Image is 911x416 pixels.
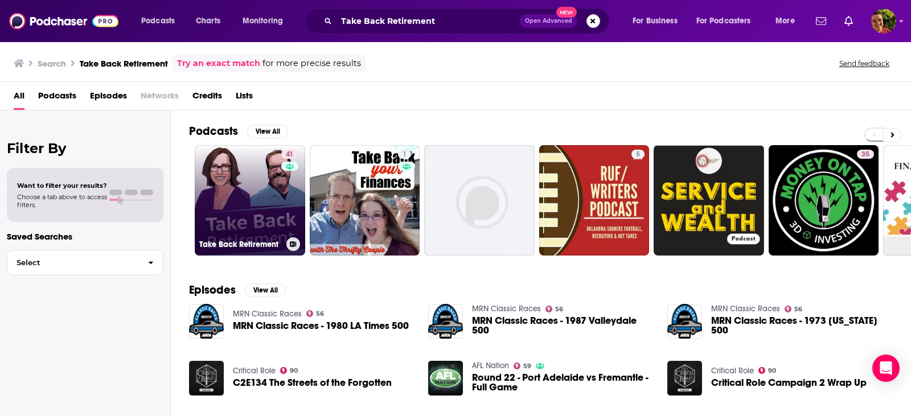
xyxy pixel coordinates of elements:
[768,12,809,30] button: open menu
[14,87,24,110] a: All
[872,355,900,382] div: Open Intercom Messenger
[38,58,66,69] h3: Search
[189,283,236,297] h2: Episodes
[188,12,227,30] a: Charts
[243,13,283,29] span: Monitoring
[667,304,702,339] img: MRN Classic Races - 1973 California 500
[195,145,305,256] a: 41Take Back Retirement
[539,145,650,256] a: 5
[316,311,324,316] span: 56
[428,361,463,396] img: Round 22 - Port Adelaide vs Fremantle - Full Game
[235,12,298,30] button: open menu
[758,367,777,374] a: 90
[840,11,857,31] a: Show notifications dropdown
[696,13,751,29] span: For Podcasters
[711,316,893,335] span: MRN Classic Races - 1973 [US_STATE] 500
[625,12,692,30] button: open menu
[177,57,260,70] a: Try an exact match
[189,283,286,297] a: EpisodesView All
[310,145,420,256] a: 1
[233,366,276,376] a: Critical Role
[472,304,541,314] a: MRN Classic Races
[514,363,532,369] a: 59
[337,12,520,30] input: Search podcasts, credits, & more...
[428,304,463,339] img: MRN Classic Races - 1987 Valleydale 500
[711,316,893,335] a: MRN Classic Races - 1973 California 500
[636,149,640,160] span: 5
[245,283,286,297] button: View All
[556,7,577,18] span: New
[17,193,107,209] span: Choose a tab above to access filters.
[316,8,621,34] div: Search podcasts, credits, & more...
[133,12,190,30] button: open menu
[9,10,118,32] img: Podchaser - Follow, Share and Rate Podcasts
[141,13,175,29] span: Podcasts
[785,306,803,312] a: 56
[667,361,702,396] img: Critical Role Campaign 2 Wrap Up
[871,9,896,34] img: User Profile
[525,18,572,24] span: Open Advanced
[196,13,220,29] span: Charts
[794,307,802,312] span: 56
[633,13,678,29] span: For Business
[189,304,224,339] img: MRN Classic Races - 1980 LA Times 500
[17,182,107,190] span: Want to filter your results?
[290,368,298,373] span: 90
[871,9,896,34] button: Show profile menu
[711,304,780,314] a: MRN Classic Races
[199,240,282,249] h3: Take Back Retirement
[7,250,163,275] button: Select
[871,9,896,34] span: Logged in as Marz
[189,124,288,138] a: PodcastsView All
[472,361,509,370] a: AFL Nation
[281,150,298,159] a: 41
[280,367,298,374] a: 90
[262,57,361,70] span: for more precise results
[247,125,288,138] button: View All
[857,150,874,159] a: 35
[189,361,224,396] img: C2E134 The Streets of the Forgotten
[80,58,168,69] h3: Take Back Retirement
[236,87,253,110] a: Lists
[768,368,776,373] span: 90
[233,321,409,331] a: MRN Classic Races - 1980 LA Times 500
[233,378,392,388] a: C2E134 The Streets of the Forgotten
[38,87,76,110] a: Podcasts
[306,310,325,317] a: 56
[769,145,879,256] a: 35
[233,309,302,319] a: MRN Classic Races
[90,87,127,110] a: Episodes
[472,373,654,392] a: Round 22 - Port Adelaide vs Fremantle - Full Game
[711,366,754,376] a: Critical Role
[689,12,768,30] button: open menu
[398,150,411,159] a: 1
[141,87,179,110] span: Networks
[7,231,163,242] p: Saved Searches
[472,316,654,335] a: MRN Classic Races - 1987 Valleydale 500
[192,87,222,110] a: Credits
[555,307,563,312] span: 56
[711,378,867,388] a: Critical Role Campaign 2 Wrap Up
[631,150,645,159] a: 5
[836,59,893,68] button: Send feedback
[545,306,564,312] a: 56
[7,259,139,266] span: Select
[286,149,293,160] span: 41
[520,14,577,28] button: Open AdvancedNew
[189,124,238,138] h2: Podcasts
